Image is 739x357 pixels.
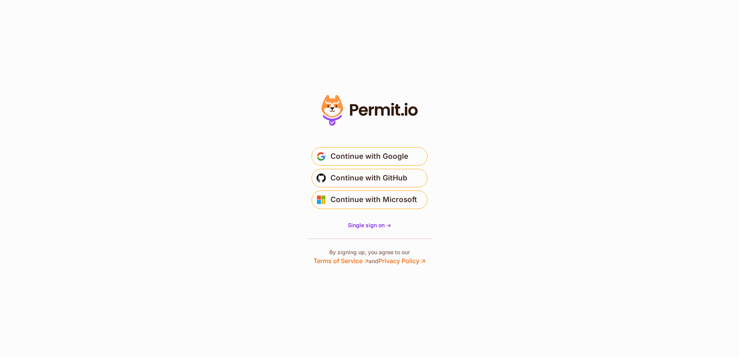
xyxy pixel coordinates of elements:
a: Privacy Policy ↗ [378,257,426,265]
button: Continue with Microsoft [312,190,427,209]
a: Single sign on -> [348,221,391,229]
button: Continue with Google [312,147,427,166]
span: Continue with GitHub [330,172,407,184]
span: Continue with Microsoft [330,194,417,206]
span: Single sign on -> [348,222,391,228]
p: By signing up, you agree to our and [313,248,426,265]
button: Continue with GitHub [312,169,427,187]
a: Terms of Service ↗ [313,257,369,265]
span: Continue with Google [330,150,408,163]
